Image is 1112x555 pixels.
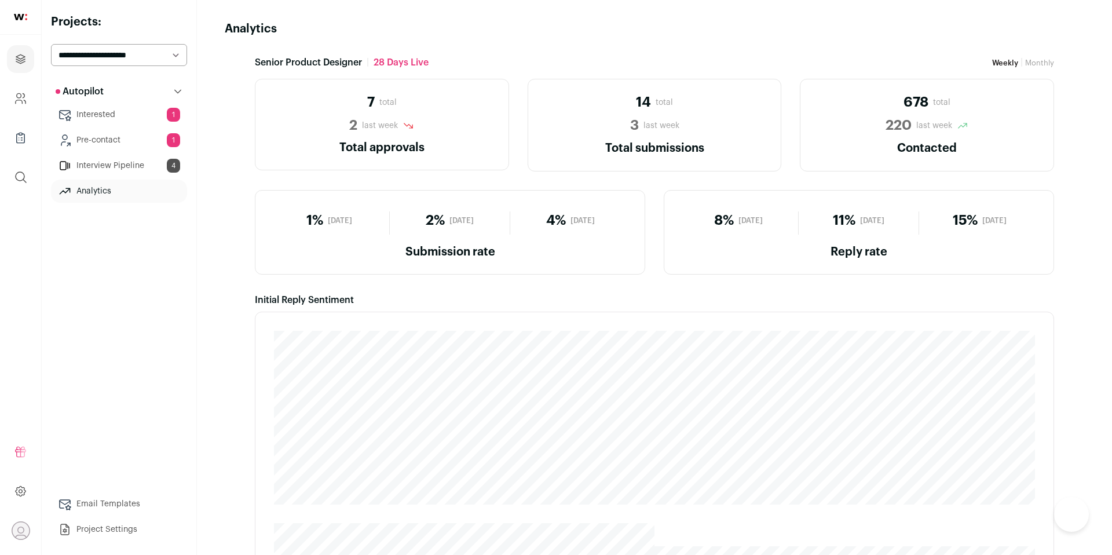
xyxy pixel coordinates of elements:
span: 1 [167,108,180,122]
a: Analytics [51,180,187,203]
a: Interested1 [51,103,187,126]
span: [DATE] [738,216,763,225]
span: 1 [167,133,180,147]
span: [DATE] [328,216,352,225]
a: Monthly [1025,59,1054,67]
a: Email Templates [51,492,187,516]
span: last week [362,120,398,132]
span: 4% [546,211,566,230]
a: Company Lists [7,124,34,152]
span: last week [643,120,679,132]
p: Autopilot [56,85,104,98]
h1: Analytics [225,21,277,37]
button: Open dropdown [12,521,30,540]
a: Interview Pipeline4 [51,154,187,177]
span: 4 [167,159,180,173]
h2: Reply rate [678,244,1040,260]
span: last week [916,120,952,132]
span: 220 [886,116,912,135]
span: total [656,97,673,108]
span: 2 [349,116,357,135]
div: Initial Reply Sentiment [255,293,1054,307]
iframe: Help Scout Beacon - Open [1054,497,1089,532]
h2: Submission rate [269,244,631,260]
span: 28 days Live [374,56,429,70]
span: 14 [636,93,651,112]
span: 678 [904,93,928,112]
h2: Projects: [51,14,187,30]
a: Pre-contact1 [51,129,187,152]
span: | [1020,58,1023,67]
span: 15% [953,211,978,230]
button: Autopilot [51,80,187,103]
span: [DATE] [982,216,1007,225]
span: 1% [306,211,323,230]
span: [DATE] [570,216,595,225]
h2: Total submissions [542,140,767,157]
span: [DATE] [449,216,474,225]
a: Project Settings [51,518,187,541]
img: wellfound-shorthand-0d5821cbd27db2630d0214b213865d53afaa358527fdda9d0ea32b1df1b89c2c.svg [14,14,27,20]
span: Senior Product Designer [255,56,362,70]
span: total [379,97,397,108]
span: 7 [367,93,375,112]
a: Company and ATS Settings [7,85,34,112]
span: 8% [714,211,734,230]
span: Weekly [992,59,1018,67]
span: [DATE] [860,216,884,225]
span: 2% [426,211,445,230]
span: | [367,56,369,70]
a: Projects [7,45,34,73]
span: 3 [630,116,639,135]
span: total [933,97,950,108]
h2: Contacted [814,140,1040,157]
h2: Total approvals [269,140,495,156]
span: 11% [833,211,855,230]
